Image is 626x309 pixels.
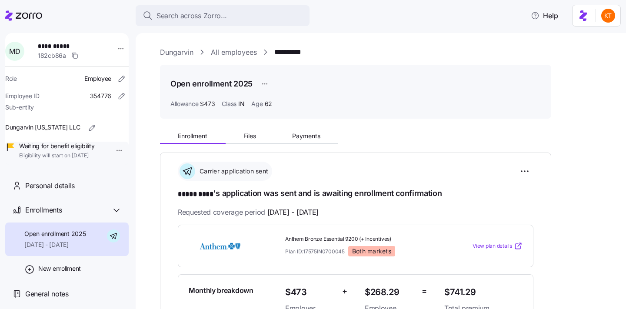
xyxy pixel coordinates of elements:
span: M D [9,48,20,55]
span: Files [243,133,256,139]
span: Plan ID: 17575IN0700045 [285,248,345,255]
span: + [342,285,347,298]
span: Both markets [352,247,391,255]
span: Allowance [170,100,198,108]
span: IN [238,100,244,108]
span: Enrollment [178,133,207,139]
span: Dungarvin [US_STATE] LLC [5,123,80,132]
h1: Open enrollment 2025 [170,78,253,89]
span: Payments [292,133,320,139]
button: Help [524,7,565,24]
span: Requested coverage period [178,207,319,218]
span: $741.29 [444,285,523,299]
span: New enrollment [38,264,81,273]
img: Anthem [189,236,251,256]
span: $473 [285,285,335,299]
span: Age [251,100,263,108]
h1: 's application was sent and is awaiting enrollment confirmation [178,188,533,200]
span: Class [222,100,236,108]
span: Employee ID [5,92,40,100]
img: aad2ddc74cf02b1998d54877cdc71599 [601,9,615,23]
a: Dungarvin [160,47,193,58]
span: 182cb86a [38,51,66,60]
span: [DATE] - [DATE] [267,207,319,218]
span: Eligibility will start on [DATE] [19,152,94,159]
span: Employee [84,74,111,83]
span: Open enrollment 2025 [24,229,86,238]
button: Search across Zorro... [136,5,310,26]
span: Sub-entity [5,103,34,112]
span: Carrier application sent [197,167,268,176]
span: Personal details [25,180,75,191]
span: Help [531,10,558,21]
a: All employees [211,47,257,58]
span: Enrollments [25,205,62,216]
span: 62 [265,100,272,108]
span: View plan details [473,242,512,250]
span: Waiting for benefit eligibility [19,142,94,150]
span: Role [5,74,17,83]
span: 354776 [90,92,111,100]
span: = [422,285,427,298]
span: $473 [200,100,215,108]
a: View plan details [473,242,523,250]
span: Search across Zorro... [156,10,227,21]
span: Monthly breakdown [189,285,253,296]
span: General notes [25,289,69,299]
span: Anthem Bronze Essential 9200 (+ Incentives) [285,236,437,243]
span: [DATE] - [DATE] [24,240,86,249]
span: $268.29 [365,285,415,299]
